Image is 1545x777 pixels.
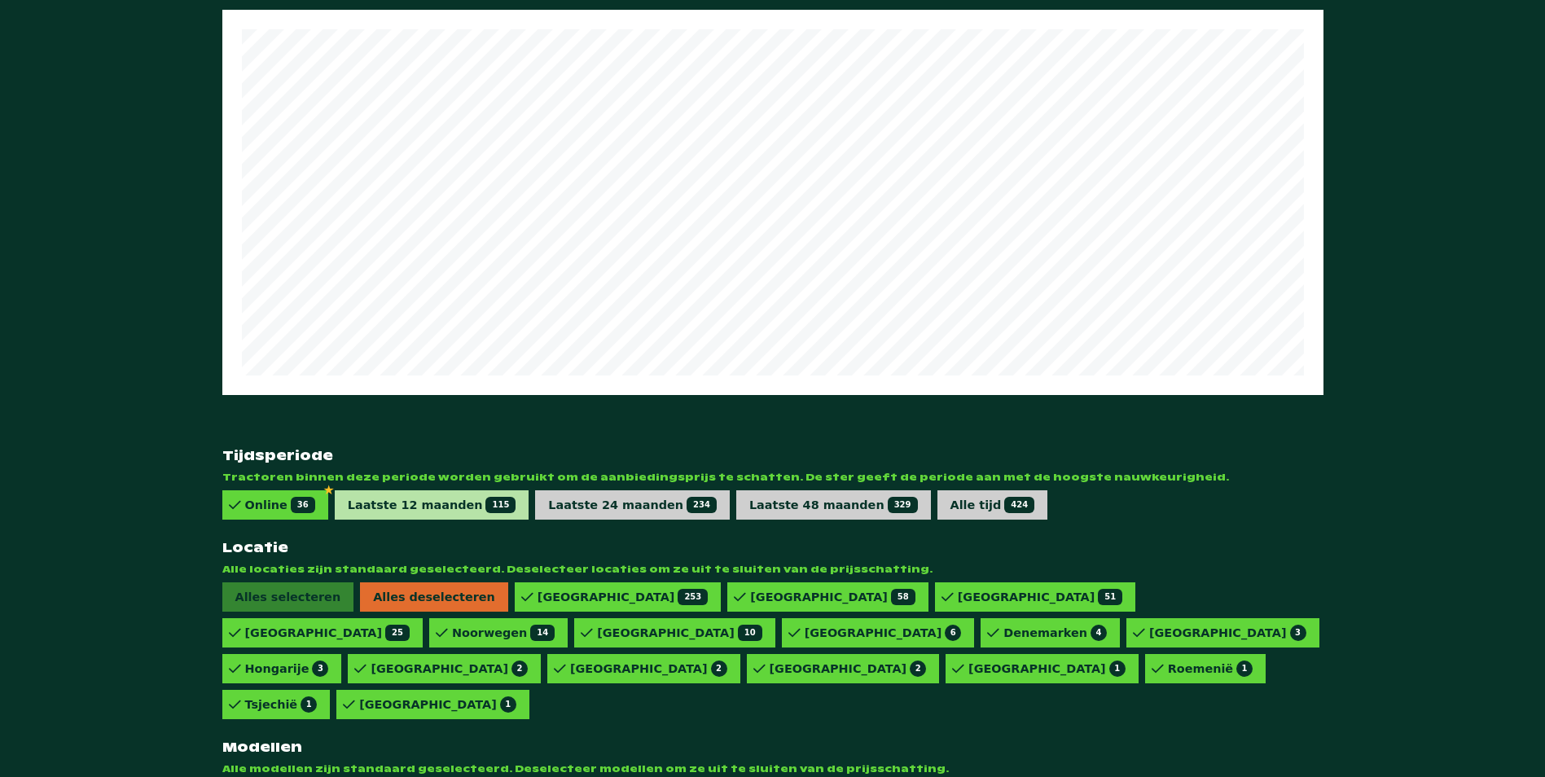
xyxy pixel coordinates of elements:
[597,625,762,641] div: [GEOGRAPHIC_DATA]
[950,497,1035,513] div: Alle tijd
[1149,625,1306,641] div: [GEOGRAPHIC_DATA]
[805,625,962,641] div: [GEOGRAPHIC_DATA]
[222,762,1323,775] span: Alle modellen zijn standaard geselecteerd. Deselecteer modellen om ze uit te sluiten van de prijs...
[1003,625,1107,641] div: Denemarken
[312,661,328,677] span: 3
[359,696,516,713] div: [GEOGRAPHIC_DATA]
[750,589,915,605] div: [GEOGRAPHIC_DATA]
[1290,625,1306,641] span: 3
[711,661,727,677] span: 2
[678,589,708,605] span: 253
[888,497,918,513] span: 329
[360,582,508,612] span: Alles deselecteren
[687,497,717,513] span: 234
[511,661,528,677] span: 2
[500,696,516,713] span: 1
[245,696,318,713] div: Tsjechië
[1236,661,1253,677] span: 1
[1098,589,1122,605] span: 51
[245,661,329,677] div: Hongarije
[968,661,1126,677] div: [GEOGRAPHIC_DATA]
[348,497,516,513] div: Laatste 12 maanden
[570,661,727,677] div: [GEOGRAPHIC_DATA]
[548,497,717,513] div: Laatste 24 maanden
[385,625,410,641] span: 25
[1091,625,1107,641] span: 4
[222,471,1323,484] span: Tractoren binnen deze periode worden gebruikt om de aanbiedingsprijs te schatten. De ster geeft d...
[1109,661,1126,677] span: 1
[222,539,1323,556] strong: Locatie
[371,661,528,677] div: [GEOGRAPHIC_DATA]
[291,497,315,513] span: 36
[245,497,315,513] div: Online
[452,625,555,641] div: Noorwegen
[485,497,516,513] span: 115
[222,739,1323,756] strong: Modellen
[222,447,1323,464] strong: Tijdsperiode
[1004,497,1034,513] span: 424
[749,497,918,513] div: Laatste 48 maanden
[770,661,927,677] div: [GEOGRAPHIC_DATA]
[958,589,1122,605] div: [GEOGRAPHIC_DATA]
[301,696,317,713] span: 1
[910,661,926,677] span: 2
[738,625,762,641] span: 10
[891,589,915,605] span: 58
[222,582,354,612] span: Alles selecteren
[1168,661,1253,677] div: Roemenië
[945,625,961,641] span: 6
[222,563,1323,576] span: Alle locaties zijn standaard geselecteerd. Deselecteer locaties om ze uit te sluiten van de prijs...
[530,625,555,641] span: 14
[245,625,410,641] div: [GEOGRAPHIC_DATA]
[538,589,708,605] div: [GEOGRAPHIC_DATA]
